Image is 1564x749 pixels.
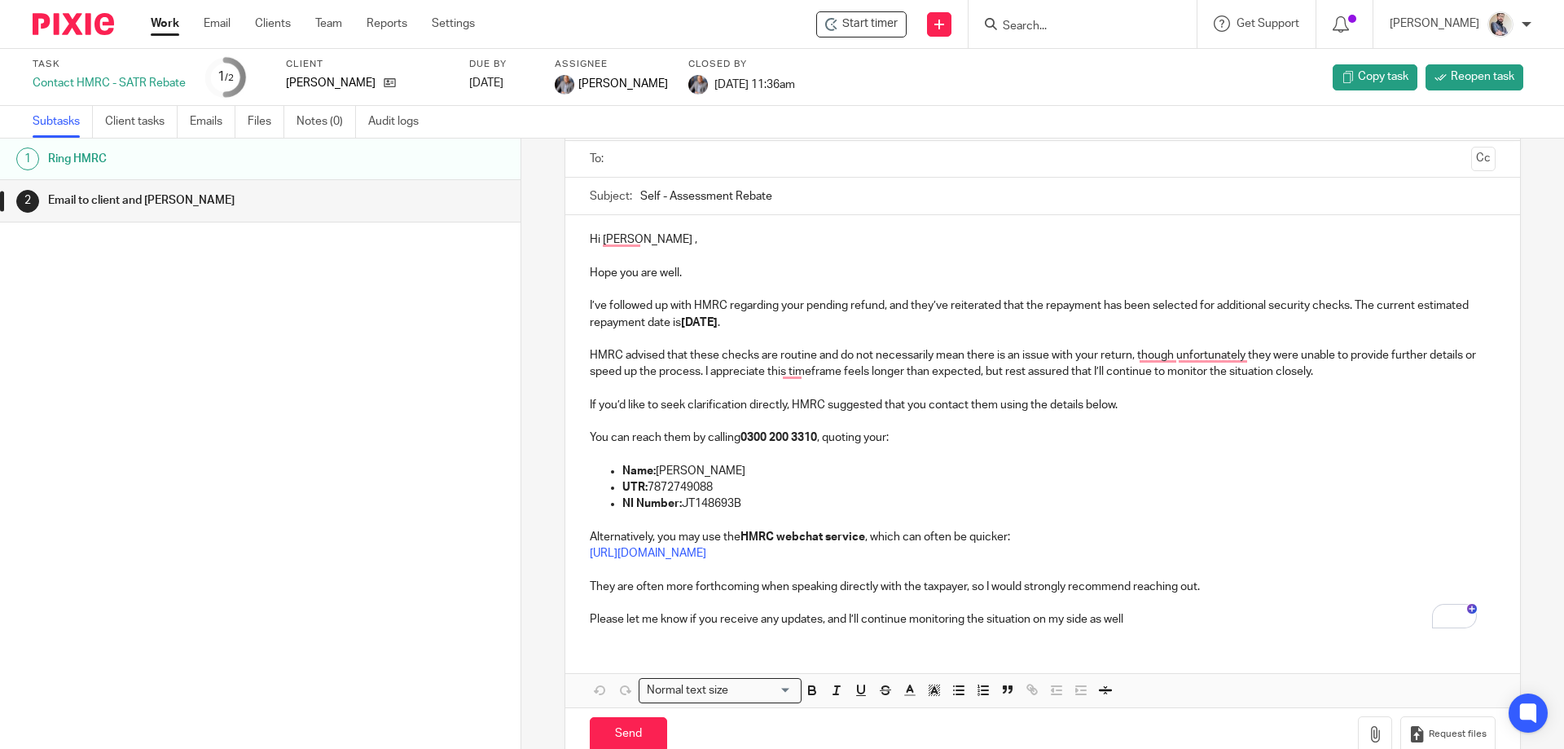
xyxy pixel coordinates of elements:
[48,147,353,171] h1: Ring HMRC
[590,397,1495,413] p: If you’d like to seek clarification directly, HMRC suggested that you contact them using the deta...
[740,531,865,543] strong: HMRC webchat service
[368,106,431,138] a: Audit logs
[714,78,795,90] span: [DATE] 11:36am
[1429,728,1487,741] span: Request files
[315,15,342,32] a: Team
[740,432,817,443] strong: 0300 200 3310
[1451,68,1514,85] span: Reopen task
[816,11,907,37] div: Danny Allen - Contact HMRC - SATR Rebate
[842,15,898,33] span: Start timer
[1390,15,1479,32] p: [PERSON_NAME]
[217,68,234,86] div: 1
[590,231,1495,248] p: Hi [PERSON_NAME] ,
[590,297,1495,331] p: I’ve followed up with HMRC regarding your pending refund, and they’ve reiterated that the repayme...
[33,75,186,91] div: Contact HMRC - SATR Rebate
[286,75,376,91] p: [PERSON_NAME]
[1471,147,1496,171] button: Cc
[33,13,114,35] img: Pixie
[33,106,93,138] a: Subtasks
[590,529,1495,562] p: Alternatively, you may use the , which can often be quicker:
[33,58,186,71] label: Task
[16,190,39,213] div: 2
[590,430,1495,446] p: You can reach them by calling , quoting your:
[1237,18,1299,29] span: Get Support
[688,75,708,95] img: -%20%20-%20studio@ingrained.co.uk%20for%20%20-20220223%20at%20101413%20-%201W1A2026.jpg
[16,148,39,170] div: 1
[590,151,608,167] label: To:
[367,15,407,32] a: Reports
[622,496,1495,512] p: JT148693B
[469,75,534,91] div: [DATE]
[105,106,178,138] a: Client tasks
[1358,68,1408,85] span: Copy task
[590,347,1495,381] p: HMRC advised that these checks are routine and do not necessarily mean there is an issue with you...
[432,15,475,32] a: Settings
[286,58,449,71] label: Client
[151,15,179,32] a: Work
[204,15,231,32] a: Email
[622,465,656,477] strong: Name:
[590,188,632,205] label: Subject:
[643,682,731,699] span: Normal text size
[639,678,802,703] div: Search for option
[681,317,718,328] strong: [DATE]
[190,106,235,138] a: Emails
[622,479,1495,496] p: 7872749088
[590,579,1495,595] p: They are often more forthcoming when speaking directly with the taxpayer, so I would strongly rec...
[469,58,534,71] label: Due by
[255,15,291,32] a: Clients
[688,58,795,71] label: Closed by
[1426,64,1523,90] a: Reopen task
[248,106,284,138] a: Files
[590,548,706,559] a: [URL][DOMAIN_NAME]
[733,682,792,699] input: Search for option
[590,611,1495,628] p: Please let me know if you receive any updates, and I’ll continue monitoring the situation on my s...
[565,215,1519,640] div: To enrich screen reader interactions, please activate Accessibility in Grammarly extension settings
[622,498,682,509] strong: NI Number:
[590,265,1495,281] p: Hope you are well.
[622,482,648,493] strong: UTR:
[225,73,234,82] small: /2
[1487,11,1513,37] img: Pixie%2002.jpg
[555,75,574,95] img: -%20%20-%20studio@ingrained.co.uk%20for%20%20-20220223%20at%20101413%20-%201W1A2026.jpg
[1333,64,1417,90] a: Copy task
[555,58,668,71] label: Assignee
[1001,20,1148,34] input: Search
[622,463,1495,479] p: [PERSON_NAME]
[297,106,356,138] a: Notes (0)
[48,188,353,213] h1: Email to client and [PERSON_NAME]
[578,76,668,92] span: [PERSON_NAME]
